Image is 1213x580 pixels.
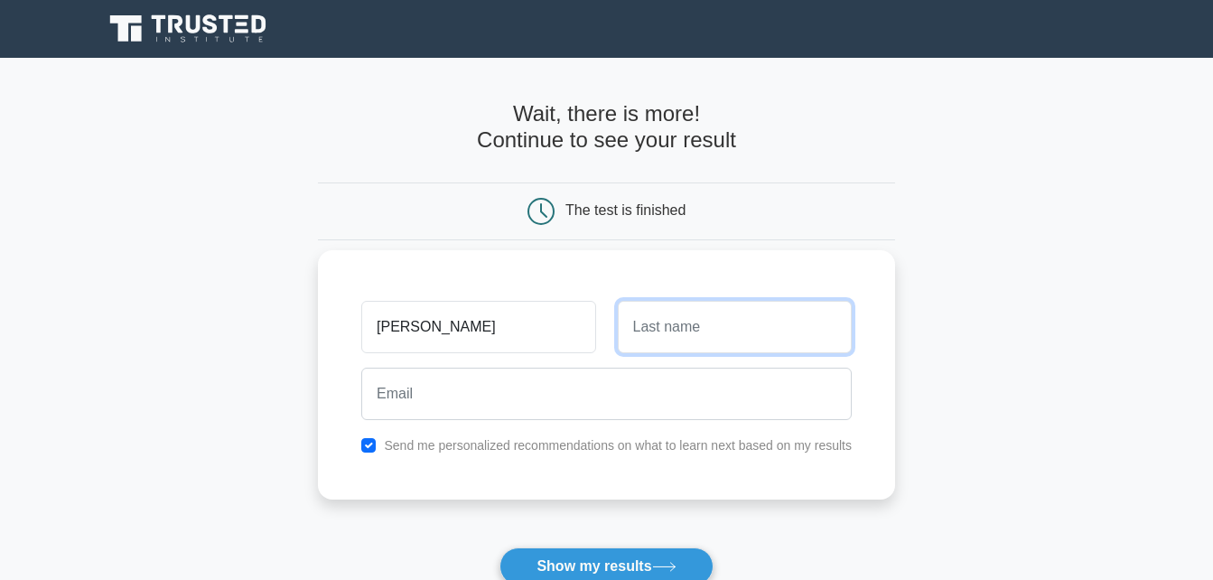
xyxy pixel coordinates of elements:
h4: Wait, there is more! Continue to see your result [318,101,895,154]
input: First name [361,301,595,353]
div: The test is finished [565,202,686,218]
input: Last name [618,301,852,353]
input: Email [361,368,852,420]
label: Send me personalized recommendations on what to learn next based on my results [384,438,852,453]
